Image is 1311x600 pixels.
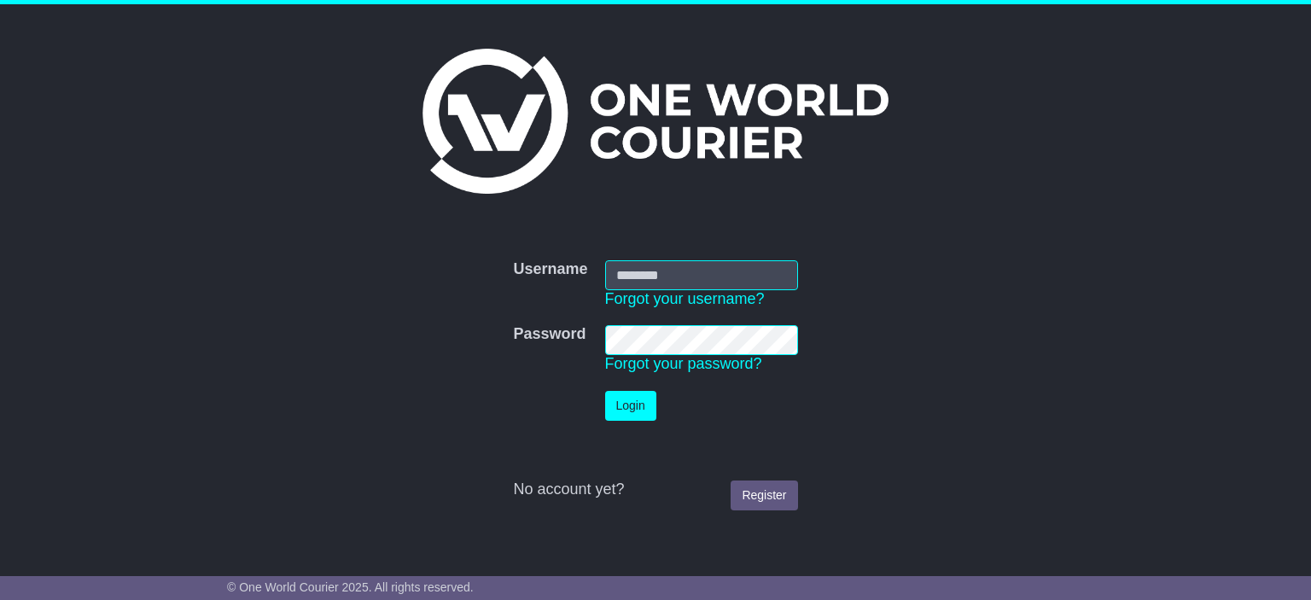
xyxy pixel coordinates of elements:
[227,580,474,594] span: © One World Courier 2025. All rights reserved.
[605,391,656,421] button: Login
[605,355,762,372] a: Forgot your password?
[513,260,587,279] label: Username
[731,481,797,510] a: Register
[513,481,797,499] div: No account yet?
[605,290,765,307] a: Forgot your username?
[422,49,889,194] img: One World
[513,325,586,344] label: Password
